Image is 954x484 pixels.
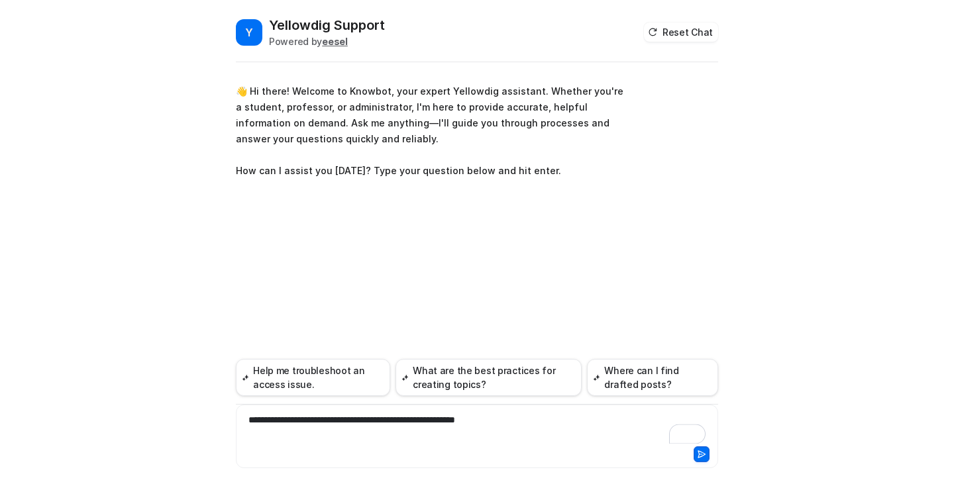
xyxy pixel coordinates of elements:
[322,36,348,47] b: eesel
[236,19,262,46] span: Y
[236,83,623,179] p: 👋 Hi there! Welcome to Knowbot, your expert Yellowdig assistant. Whether you're a student, profes...
[269,16,385,34] h2: Yellowdig Support
[236,359,390,396] button: Help me troubleshoot an access issue.
[239,413,715,444] div: To enrich screen reader interactions, please activate Accessibility in Grammarly extension settings
[587,359,718,396] button: Where can I find drafted posts?
[269,34,385,48] div: Powered by
[644,23,718,42] button: Reset Chat
[396,359,582,396] button: What are the best practices for creating topics?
